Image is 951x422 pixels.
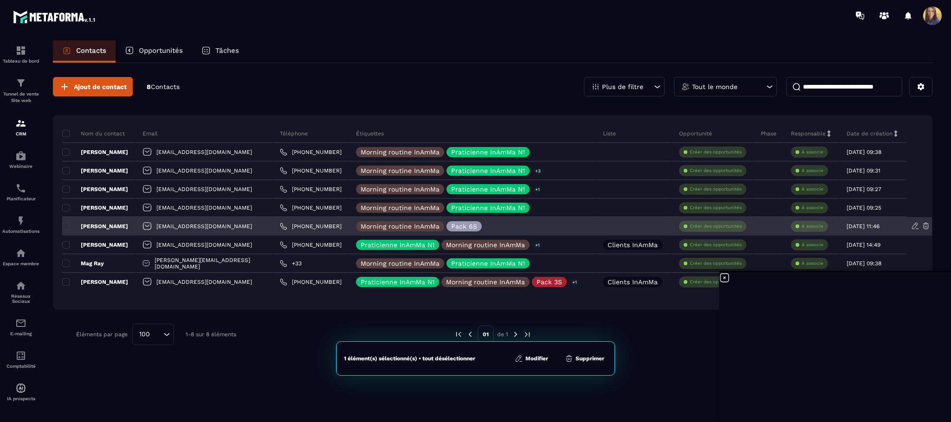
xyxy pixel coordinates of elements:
p: À associe [802,260,823,267]
p: Plus de filtre [602,83,643,90]
img: scheduler [15,183,26,194]
img: prev [454,330,463,339]
p: Clients InAmMa [608,279,658,285]
p: Téléphone [280,130,308,137]
a: social-networksocial-networkRéseaux Sociaux [2,273,39,311]
a: formationformationTableau de bord [2,38,39,70]
p: Morning routine InAmMa [361,167,440,174]
a: Opportunités [116,40,192,63]
div: Search for option [132,324,174,345]
p: Praticienne InAmMa N1 [451,167,525,174]
p: [PERSON_NAME] [62,278,128,286]
p: Automatisations [2,229,39,234]
p: Opportunité [679,130,712,137]
img: email [15,318,26,329]
p: CRM [2,131,39,136]
p: Espace membre [2,261,39,266]
p: Clients InAmMa [608,242,658,248]
p: Morning routine InAmMa [361,260,440,267]
p: [PERSON_NAME] [62,167,128,174]
a: emailemailE-mailing [2,311,39,343]
p: Planificateur [2,196,39,201]
p: Créer des opportunités [690,223,742,230]
a: [PHONE_NUMBER] [280,148,342,156]
p: Tout le monde [692,83,738,90]
p: [PERSON_NAME] [62,148,128,156]
p: Liste [603,130,616,137]
a: schedulerschedulerPlanificateur [2,176,39,208]
p: +1 [532,240,543,250]
span: Ajout de contact [74,82,127,91]
p: Créer des opportunités [690,149,742,155]
p: Tableau de bord [2,58,39,64]
button: Ajout de contact [53,77,133,96]
a: [PHONE_NUMBER] [280,167,342,174]
p: [DATE] 09:25 [847,205,881,211]
p: Praticienne InAmMa N1 [451,205,525,211]
p: Morning routine InAmMa [361,186,440,192]
img: automations [15,215,26,226]
p: [DATE] 09:31 [847,167,880,174]
p: Créer des opportunités [690,242,742,248]
p: +1 [532,185,543,194]
img: next [523,330,531,339]
p: +1 [569,277,580,287]
p: Email [142,130,158,137]
a: Contacts [53,40,116,63]
p: Morning routine InAmMa [361,149,440,155]
img: logo [13,8,97,25]
img: automations [15,150,26,161]
p: Morning routine InAmMa [446,242,525,248]
p: [PERSON_NAME] [62,241,128,249]
p: Nom du contact [62,130,125,137]
p: Créer des opportunités [690,167,742,174]
p: Webinaire [2,164,39,169]
a: [PHONE_NUMBER] [280,241,342,249]
p: Praticienne InAmMa N1 [361,279,434,285]
span: 100 [136,329,153,339]
p: À associe [802,223,823,230]
p: Pack 3S [537,279,562,285]
p: Praticienne InAmMa N1 [451,149,525,155]
button: Supprimer [562,354,607,363]
p: Tâches [215,46,239,55]
p: [DATE] 09:27 [847,186,881,192]
a: [PHONE_NUMBER] [280,185,342,193]
p: +3 [532,166,544,176]
p: Phase [761,130,776,137]
p: Contacts [76,46,106,55]
p: Morning routine InAmMa [446,279,525,285]
p: Praticienne InAmMa N1 [451,260,525,267]
a: [PHONE_NUMBER] [280,223,342,230]
p: 01 [478,326,494,343]
img: formation [15,77,26,89]
p: Créer des opportunités [690,186,742,192]
p: de 1 [497,331,508,338]
p: Créer des opportunités [690,260,742,267]
img: automations [15,383,26,394]
p: Praticienne InAmMa N1 [361,242,434,248]
p: Étiquettes [356,130,384,137]
p: 8 [147,83,180,91]
p: [DATE] 09:38 [847,149,881,155]
a: formationformationTunnel de vente Site web [2,70,39,111]
p: Éléments par page [76,331,128,338]
a: [PHONE_NUMBER] [280,204,342,211]
p: Tunnel de vente Site web [2,91,39,104]
span: Contacts [151,83,180,90]
p: E-mailing [2,331,39,336]
a: automationsautomationsWebinaire [2,143,39,176]
p: [PERSON_NAME] [62,223,128,230]
p: [PERSON_NAME] [62,185,128,193]
img: accountant [15,350,26,361]
p: À associe [802,205,823,211]
p: À associe [802,167,823,174]
p: Comptabilité [2,364,39,369]
p: Date de création [847,130,893,137]
p: Morning routine InAmMa [361,205,440,211]
input: Search for option [153,329,161,339]
p: Praticienne InAmMa N1 [451,186,525,192]
a: automationsautomationsEspace membre [2,241,39,273]
a: [PHONE_NUMBER] [280,278,342,286]
a: formationformationCRM [2,111,39,143]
